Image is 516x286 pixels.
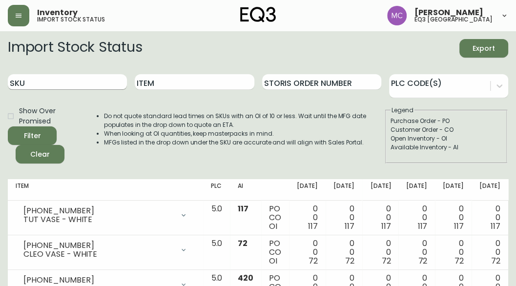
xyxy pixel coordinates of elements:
div: CLEO VASE - WHITE [23,250,174,259]
div: 0 0 [406,204,427,231]
div: 0 0 [333,204,354,231]
th: [DATE] [362,179,399,201]
div: 0 0 [370,239,391,266]
span: 117 [238,203,248,214]
legend: Legend [391,106,414,115]
th: [DATE] [435,179,472,201]
h5: import stock status [37,17,105,22]
span: 117 [308,221,318,232]
div: Open Inventory - OI [391,134,502,143]
div: 0 0 [370,204,391,231]
span: [PERSON_NAME] [414,9,483,17]
h2: Import Stock Status [8,39,142,58]
span: OI [269,221,277,232]
div: 0 0 [333,239,354,266]
th: Item [8,179,203,201]
span: 72 [382,255,391,266]
div: 0 0 [297,239,318,266]
div: 0 0 [443,239,464,266]
div: TUT VASE - WHITE [23,215,174,224]
span: 72 [418,255,427,266]
div: PO CO [269,239,281,266]
span: 72 [454,255,464,266]
span: 117 [491,221,500,232]
div: [PHONE_NUMBER]TUT VASE - WHITE [16,204,195,226]
span: 117 [381,221,391,232]
div: [PHONE_NUMBER] [23,276,174,285]
span: 117 [345,221,354,232]
span: 72 [345,255,354,266]
span: Show Over Promised [19,106,77,126]
li: Do not quote standard lead times on SKUs with an OI of 10 or less. Wait until the MFG date popula... [104,112,384,129]
div: [PHONE_NUMBER] [23,206,174,215]
button: Filter [8,126,57,145]
img: 6dbdb61c5655a9a555815750a11666cc [387,6,407,25]
th: PLC [203,179,230,201]
div: 0 0 [479,239,500,266]
div: Customer Order - CO [391,125,502,134]
div: 0 0 [406,239,427,266]
li: When looking at OI quantities, keep masterpacks in mind. [104,129,384,138]
span: 72 [491,255,500,266]
div: PO CO [269,204,281,231]
span: Clear [23,148,57,161]
span: Inventory [37,9,78,17]
span: 72 [309,255,318,266]
div: Purchase Order - PO [391,117,502,125]
span: OI [269,255,277,266]
div: [PHONE_NUMBER] [23,241,174,250]
td: 5.0 [203,201,230,235]
button: Export [459,39,508,58]
th: [DATE] [472,179,508,201]
th: [DATE] [398,179,435,201]
button: Clear [16,145,64,163]
span: 72 [238,238,248,249]
div: [PHONE_NUMBER]CLEO VASE - WHITE [16,239,195,261]
th: AI [230,179,261,201]
h5: eq3 [GEOGRAPHIC_DATA] [414,17,493,22]
td: 5.0 [203,235,230,270]
span: Export [467,42,500,55]
img: logo [240,7,276,22]
span: 117 [454,221,464,232]
div: Available Inventory - AI [391,143,502,152]
th: [DATE] [289,179,326,201]
span: 117 [417,221,427,232]
li: MFGs listed in the drop down under the SKU are accurate and will align with Sales Portal. [104,138,384,147]
div: 0 0 [297,204,318,231]
div: 0 0 [443,204,464,231]
div: 0 0 [479,204,500,231]
span: 420 [238,272,253,284]
div: Filter [24,130,41,142]
th: [DATE] [326,179,362,201]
